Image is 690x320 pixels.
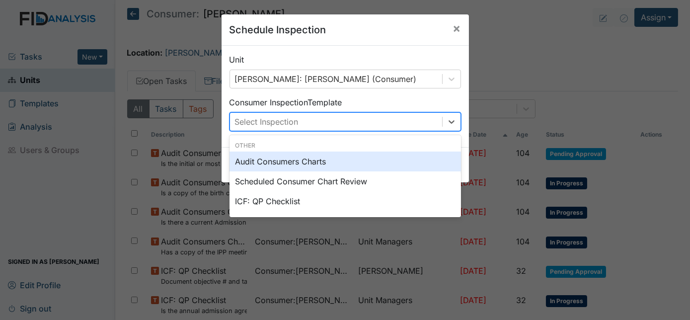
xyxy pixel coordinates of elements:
div: [PERSON_NAME]: [PERSON_NAME] (Consumer) [235,73,417,85]
div: Other [230,141,461,150]
span: × [453,21,461,35]
button: Close [445,14,469,42]
h5: Schedule Inspection [230,22,326,37]
div: Scheduled Consumer Chart Review [230,171,461,191]
label: Unit [230,54,244,66]
div: ICF: QP Checklist [230,191,461,211]
div: Audit Consumers Charts [230,152,461,171]
label: Consumer Inspection Template [230,96,342,108]
div: Select Inspection [235,116,299,128]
